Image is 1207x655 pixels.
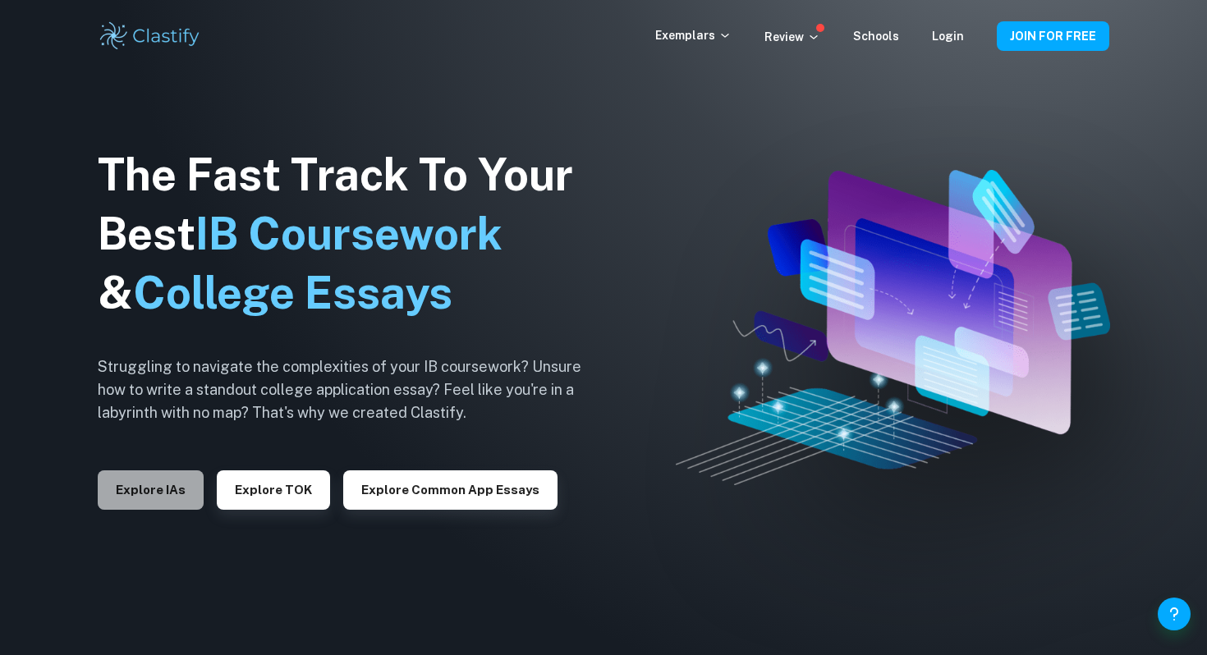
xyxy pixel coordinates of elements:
[133,267,452,318] span: College Essays
[98,355,607,424] h6: Struggling to navigate the complexities of your IB coursework? Unsure how to write a standout col...
[217,470,330,510] button: Explore TOK
[217,481,330,497] a: Explore TOK
[98,470,204,510] button: Explore IAs
[98,20,202,53] img: Clastify logo
[932,30,964,43] a: Login
[997,21,1109,51] button: JOIN FOR FREE
[655,26,732,44] p: Exemplars
[195,208,503,259] span: IB Coursework
[343,481,558,497] a: Explore Common App essays
[98,145,607,323] h1: The Fast Track To Your Best &
[764,28,820,46] p: Review
[343,470,558,510] button: Explore Common App essays
[98,481,204,497] a: Explore IAs
[853,30,899,43] a: Schools
[1158,598,1191,630] button: Help and Feedback
[676,170,1111,484] img: Clastify hero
